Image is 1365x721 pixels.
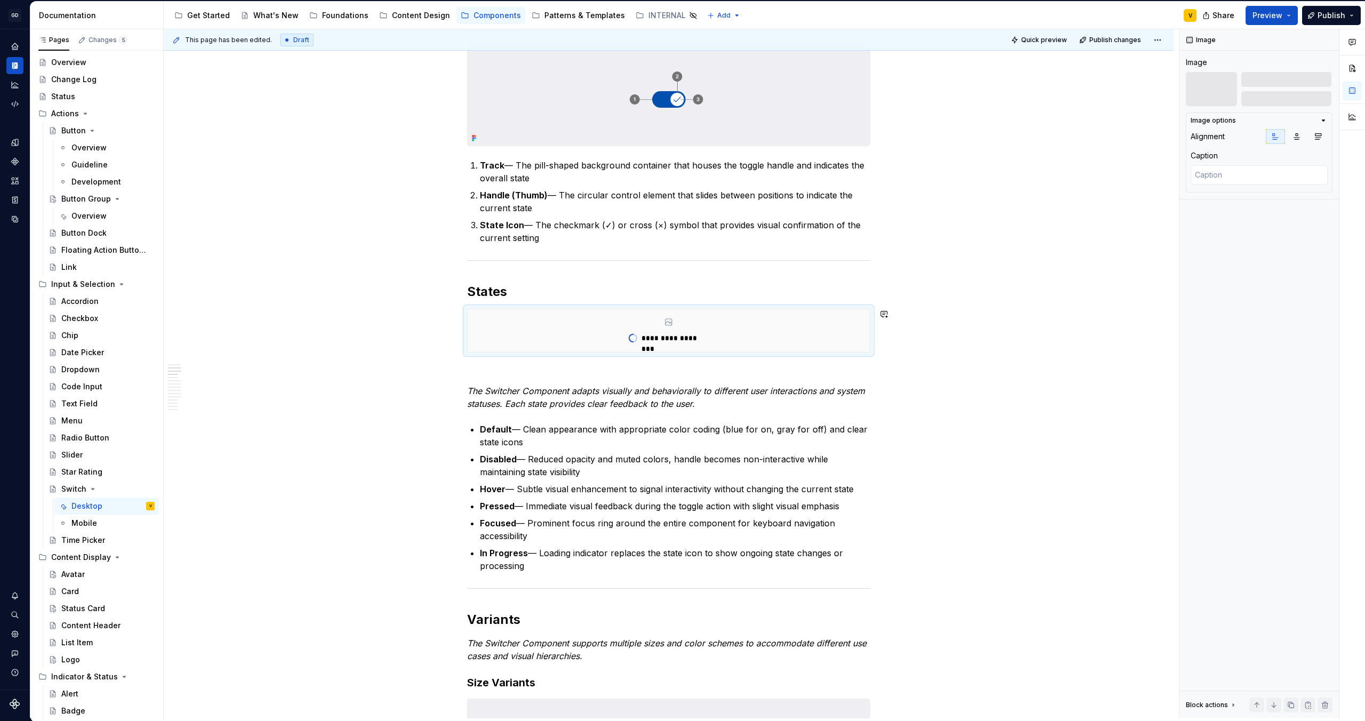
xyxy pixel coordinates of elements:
[305,7,373,24] a: Foundations
[61,603,105,614] div: Status Card
[44,327,159,344] a: Chip
[6,134,23,151] a: Design tokens
[6,587,23,604] div: Notifications
[1189,11,1192,20] div: V
[480,159,870,185] p: — The pill-shaped background container that houses the toggle handle and indicates the overall state
[480,483,870,495] p: — Subtle visual enhancement to signal interactivity without changing the current state
[71,501,102,511] div: Desktop
[293,36,309,44] span: Draft
[61,125,86,136] div: Button
[54,515,159,532] a: Mobile
[44,242,159,259] a: Floating Action Button (FAB)
[54,156,159,173] a: Guideline
[89,36,127,44] div: Changes
[1076,33,1146,47] button: Publish changes
[71,211,107,221] div: Overview
[1021,36,1067,44] span: Quick preview
[61,313,98,324] div: Checkbox
[480,548,528,558] strong: In Progress
[6,191,23,209] a: Storybook stories
[392,10,450,21] div: Content Design
[2,4,28,27] button: GD
[34,549,159,566] div: Content Display
[9,9,21,22] div: GD
[61,620,121,631] div: Content Header
[1191,131,1225,142] div: Alignment
[6,172,23,189] a: Assets
[717,11,730,20] span: Add
[119,36,127,44] span: 5
[1186,701,1228,709] div: Block actions
[480,160,504,171] strong: Track
[61,296,99,307] div: Accordion
[34,88,159,105] a: Status
[375,7,454,24] a: Content Design
[61,637,93,648] div: List Item
[44,225,159,242] a: Button Dock
[704,8,744,23] button: Add
[527,7,629,24] a: Patterns & Templates
[44,310,159,327] a: Checkbox
[467,386,868,409] em: The Switcher Component adapts visually and behaviorally to different user interactions and system...
[6,38,23,55] div: Home
[467,283,870,300] h2: States
[631,7,702,24] a: INTERNAL
[6,57,23,74] div: Documentation
[44,259,159,276] a: Link
[61,688,78,699] div: Alert
[1318,10,1345,21] span: Publish
[54,498,159,515] a: DesktopV
[480,423,870,448] p: — Clean appearance with appropriate color coding (blue for on, gray for off) and clear state icons
[61,245,149,255] div: Floating Action Button (FAB)
[34,54,159,71] a: Overview
[61,654,80,665] div: Logo
[44,685,159,702] a: Alert
[1191,150,1218,161] div: Caption
[467,638,869,661] em: The Switcher Component supports multiple sizes and color schemes to accommodate different use cas...
[61,450,83,460] div: Slider
[44,190,159,207] a: Button Group
[1186,698,1238,712] div: Block actions
[61,706,85,716] div: Badge
[1186,57,1207,68] div: Image
[34,105,159,122] div: Actions
[44,583,159,600] a: Card
[6,626,23,643] a: Settings
[61,228,107,238] div: Button Dock
[61,194,111,204] div: Button Group
[61,586,79,597] div: Card
[71,142,107,153] div: Overview
[10,699,20,709] svg: Supernova Logo
[1213,10,1234,21] span: Share
[1008,33,1072,47] button: Quick preview
[480,190,548,201] strong: Handle (Thumb)
[51,91,75,102] div: Status
[54,139,159,156] a: Overview
[149,501,152,511] div: V
[480,219,870,244] p: — The checkmark (✓) or cross (×) symbol that provides visual confirmation of the current setting
[34,668,159,685] div: Indicator & Status
[6,645,23,662] button: Contact support
[1191,116,1328,125] button: Image options
[61,381,102,392] div: Code Input
[71,177,121,187] div: Development
[61,432,109,443] div: Radio Button
[544,10,625,21] div: Patterns & Templates
[51,671,118,682] div: Indicator & Status
[6,95,23,113] a: Code automation
[480,220,524,230] strong: State Icon
[6,606,23,623] div: Search ⌘K
[456,7,525,24] a: Components
[170,5,702,26] div: Page tree
[322,10,368,21] div: Foundations
[480,500,870,512] p: — Immediate visual feedback during the toggle action with slight visual emphasis
[1252,10,1282,21] span: Preview
[480,517,870,542] p: — Prominent focus ring around the entire component for keyboard navigation accessibility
